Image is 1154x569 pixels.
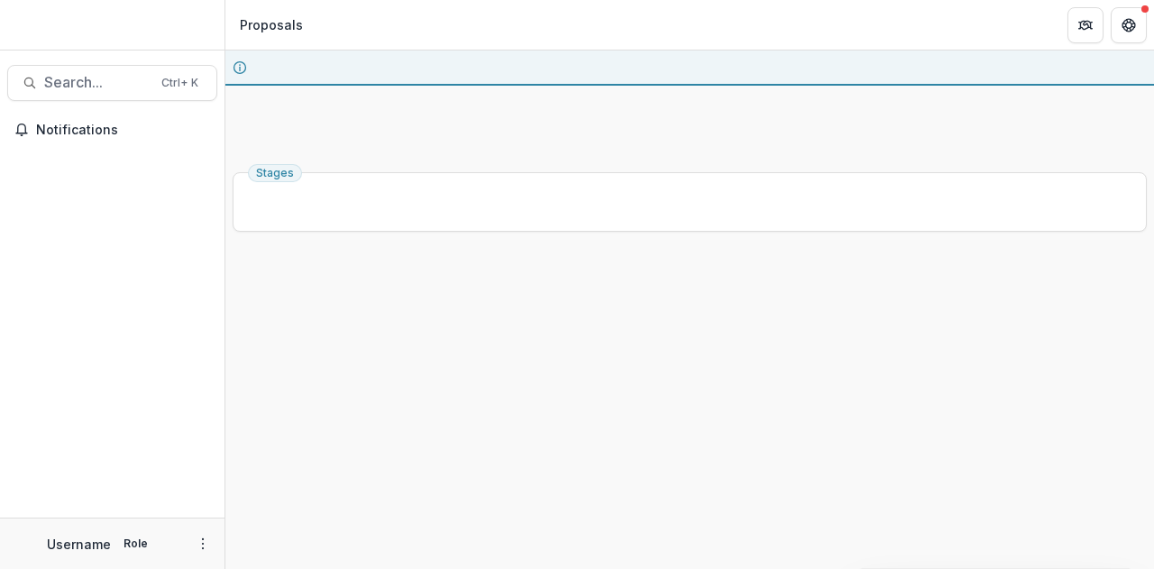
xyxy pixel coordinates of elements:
[1067,7,1104,43] button: Partners
[158,73,202,93] div: Ctrl + K
[240,15,303,34] div: Proposals
[7,65,217,101] button: Search...
[233,12,310,38] nav: breadcrumb
[192,533,214,555] button: More
[7,115,217,144] button: Notifications
[256,167,294,179] span: Stages
[1111,7,1147,43] button: Get Help
[36,123,210,138] span: Notifications
[47,535,111,554] p: Username
[44,74,151,91] span: Search...
[118,536,153,552] p: Role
